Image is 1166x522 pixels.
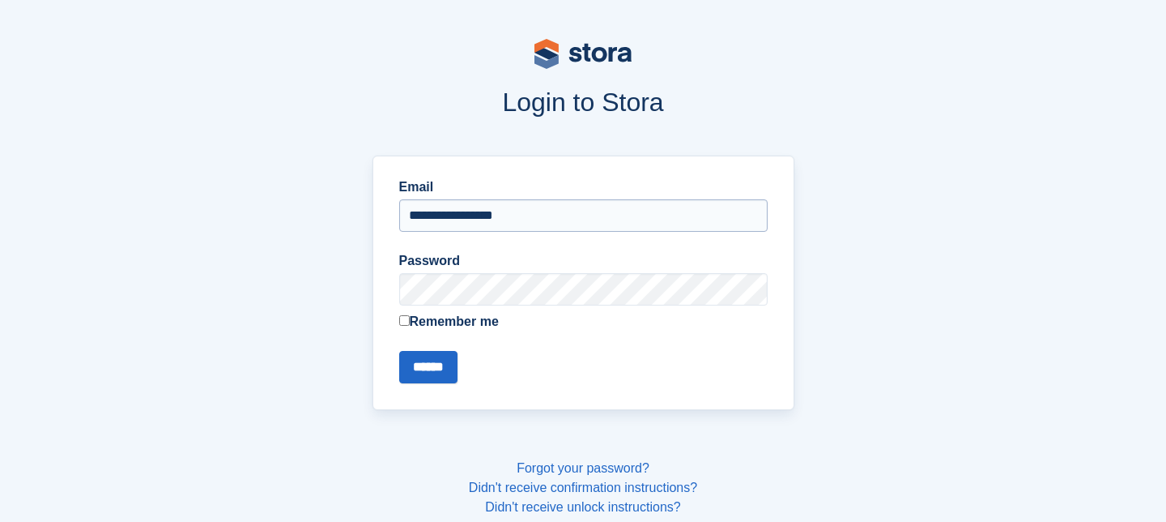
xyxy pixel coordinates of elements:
[517,461,649,475] a: Forgot your password?
[534,39,632,69] img: stora-logo-53a41332b3708ae10de48c4981b4e9114cc0af31d8433b30ea865607fb682f29.svg
[399,251,768,271] label: Password
[399,315,410,326] input: Remember me
[485,500,680,514] a: Didn't receive unlock instructions?
[399,178,768,197] label: Email
[469,481,697,494] a: Didn't receive confirmation instructions?
[63,88,1103,117] h1: Login to Stora
[399,312,768,332] label: Remember me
